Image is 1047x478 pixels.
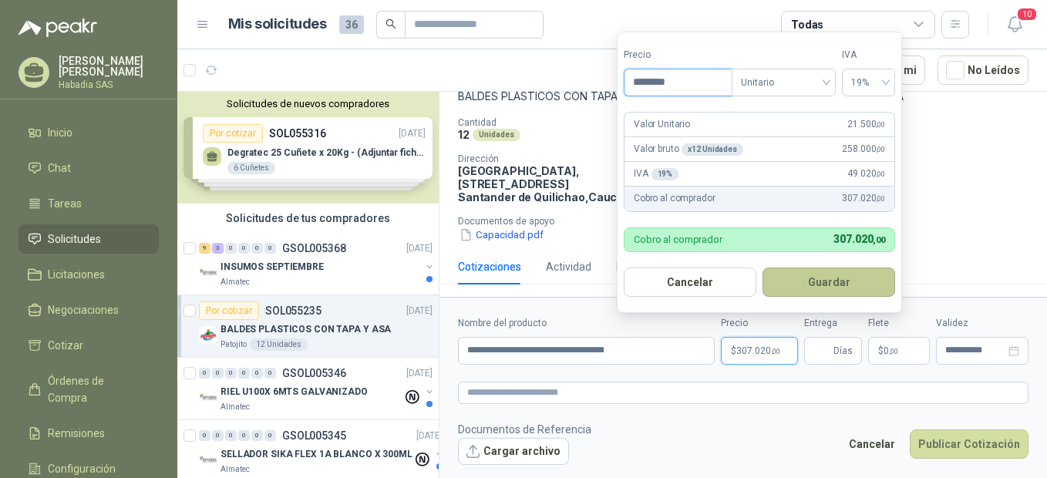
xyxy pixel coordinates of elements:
[199,326,217,345] img: Company Logo
[842,142,885,157] span: 258.000
[634,167,678,181] p: IVA
[624,48,732,62] label: Precio
[199,301,259,320] div: Por cotizar
[221,401,250,413] p: Almatec
[936,316,1028,331] label: Validez
[199,430,210,441] div: 0
[48,231,101,247] span: Solicitudes
[868,337,930,365] p: $ 0,00
[741,71,826,94] span: Unitario
[458,153,625,164] p: Dirección
[385,19,396,29] span: search
[251,368,263,379] div: 0
[851,71,886,94] span: 19%
[634,117,690,132] p: Valor Unitario
[177,92,439,204] div: Solicitudes de nuevos compradoresPor cotizarSOL055316[DATE] Degratec 25 Cuñete x 20Kg - (Adjuntar...
[221,260,324,274] p: INSUMOS SEPTIEMBRE
[473,129,520,141] div: Unidades
[634,234,722,244] p: Cobro al comprador
[221,463,250,476] p: Almatec
[282,243,346,254] p: GSOL005368
[791,16,823,33] div: Todas
[48,425,105,442] span: Remisiones
[458,216,1041,227] p: Documentos de apoyo
[842,191,885,206] span: 307.020
[804,316,862,331] label: Entrega
[221,322,391,337] p: BALDES PLASTICOS CON TAPA Y ASA
[48,195,82,212] span: Tareas
[910,429,1028,459] button: Publicar Cotización
[458,88,1028,105] p: BALDES PLASTICOS CON TAPA Y ASA CAPACIDAD PARA 30KG - VER IMAGEN ADJUNTA
[251,430,263,441] div: 0
[199,364,436,413] a: 0 0 0 0 0 0 GSOL005346[DATE] Company LogoRIEL U100X 6MTS GALVANIZADOAlmatec
[406,304,433,318] p: [DATE]
[264,430,276,441] div: 0
[48,460,116,477] span: Configuración
[199,389,217,407] img: Company Logo
[634,142,743,157] p: Valor bruto
[48,372,144,406] span: Órdenes de Compra
[876,194,885,203] span: ,00
[183,98,433,109] button: Solicitudes de nuevos compradores
[876,170,885,178] span: ,00
[199,368,210,379] div: 0
[199,451,217,470] img: Company Logo
[847,117,885,132] span: 21.500
[177,295,439,358] a: Por cotizarSOL055235[DATE] Company LogoBALDES PLASTICOS CON TAPA Y ASAPatojito12 Unidades
[19,224,159,254] a: Solicitudes
[212,243,224,254] div: 3
[238,243,250,254] div: 0
[616,258,663,275] div: Mensajes
[225,243,237,254] div: 0
[458,316,715,331] label: Nombre del producto
[199,243,210,254] div: 9
[282,368,346,379] p: GSOL005346
[19,260,159,289] a: Licitaciones
[458,438,569,466] button: Cargar archivo
[682,143,742,156] div: x 12 Unidades
[339,15,364,34] span: 36
[48,124,72,141] span: Inicio
[458,128,470,141] p: 12
[177,204,439,233] div: Solicitudes de tus compradores
[1001,11,1028,39] button: 10
[59,56,159,77] p: [PERSON_NAME] [PERSON_NAME]
[48,301,119,318] span: Negociaciones
[771,347,780,355] span: ,00
[238,430,250,441] div: 0
[840,429,904,459] button: Cancelar
[406,366,433,381] p: [DATE]
[225,368,237,379] div: 0
[265,305,322,316] p: SOL055235
[48,160,71,177] span: Chat
[221,338,247,351] p: Patojito
[221,447,412,462] p: SELLADOR SIKA FLEX 1A BLANCO X 300ML
[282,430,346,441] p: GSOL005345
[212,368,224,379] div: 0
[889,347,898,355] span: ,00
[1016,7,1038,22] span: 10
[199,426,446,476] a: 0 0 0 0 0 0 GSOL005345[DATE] Company LogoSELLADOR SIKA FLEX 1A BLANCO X 300MLAlmatec
[873,235,885,245] span: ,00
[48,337,83,354] span: Cotizar
[721,316,798,331] label: Precio
[19,153,159,183] a: Chat
[199,239,436,288] a: 9 3 0 0 0 0 GSOL005368[DATE] Company LogoINSUMOS SEPTIEMBREAlmatec
[199,264,217,282] img: Company Logo
[458,164,625,204] p: [GEOGRAPHIC_DATA], [STREET_ADDRESS] Santander de Quilichao , Cauca
[876,120,885,129] span: ,00
[264,243,276,254] div: 0
[458,421,591,438] p: Documentos de Referencia
[238,368,250,379] div: 0
[19,366,159,412] a: Órdenes de Compra
[624,268,756,297] button: Cancelar
[19,19,97,37] img: Logo peakr
[264,368,276,379] div: 0
[19,295,159,325] a: Negociaciones
[634,191,715,206] p: Cobro al comprador
[225,430,237,441] div: 0
[59,80,159,89] p: Habadia SAS
[736,346,780,355] span: 307.020
[19,118,159,147] a: Inicio
[833,233,885,245] span: 307.020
